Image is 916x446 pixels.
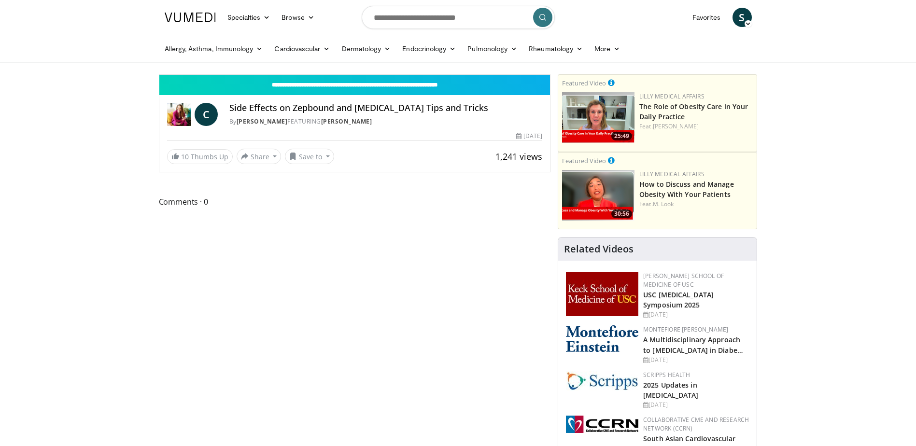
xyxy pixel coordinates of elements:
[562,92,634,143] a: 25:49
[516,132,542,140] div: [DATE]
[643,416,749,432] a: Collaborative CME and Research Network (CCRN)
[562,170,634,221] a: 30:56
[276,8,320,27] a: Browse
[639,180,734,199] a: How to Discuss and Manage Obesity With Your Patients
[643,371,690,379] a: Scripps Health
[611,132,632,140] span: 25:49
[562,156,606,165] small: Featured Video
[167,103,191,126] img: Dr. Carolynn Francavilla
[237,149,282,164] button: Share
[159,39,269,58] a: Allergy, Asthma, Immunology
[222,8,276,27] a: Specialties
[321,117,372,125] a: [PERSON_NAME]
[167,149,233,164] a: 10 Thumbs Up
[639,122,753,131] div: Feat.
[643,290,714,309] a: USC [MEDICAL_DATA] Symposium 2025
[237,117,288,125] a: [PERSON_NAME]
[643,380,698,400] a: 2025 Updates in [MEDICAL_DATA]
[643,325,728,334] a: Montefiore [PERSON_NAME]
[687,8,727,27] a: Favorites
[495,151,542,162] span: 1,241 views
[639,102,748,121] a: The Role of Obesity Care in Your Daily Practice
[643,401,749,409] div: [DATE]
[229,117,542,126] div: By FEATURING
[159,195,551,208] span: Comments 0
[336,39,397,58] a: Dermatology
[562,170,634,221] img: c98a6a29-1ea0-4bd5-8cf5-4d1e188984a7.png.150x105_q85_crop-smart_upscale.png
[566,416,638,433] img: a04ee3ba-8487-4636-b0fb-5e8d268f3737.png.150x105_q85_autocrop_double_scale_upscale_version-0.2.png
[523,39,589,58] a: Rheumatology
[285,149,334,164] button: Save to
[639,200,753,209] div: Feat.
[229,103,542,113] h4: Side Effects on Zepbound and [MEDICAL_DATA] Tips and Tricks
[362,6,555,29] input: Search topics, interventions
[643,272,724,289] a: [PERSON_NAME] School of Medicine of USC
[653,122,699,130] a: [PERSON_NAME]
[165,13,216,22] img: VuMedi Logo
[195,103,218,126] a: C
[733,8,752,27] a: S
[643,356,749,364] div: [DATE]
[589,39,626,58] a: More
[639,170,705,178] a: Lilly Medical Affairs
[396,39,462,58] a: Endocrinology
[566,371,638,390] img: c9f2b0b7-b02a-4276-a72a-b0cbb4230bc1.jpg.150x105_q85_autocrop_double_scale_upscale_version-0.2.jpg
[562,92,634,143] img: e1208b6b-349f-4914-9dd7-f97803bdbf1d.png.150x105_q85_crop-smart_upscale.png
[564,243,634,255] h4: Related Videos
[566,325,638,352] img: b0142b4c-93a1-4b58-8f91-5265c282693c.png.150x105_q85_autocrop_double_scale_upscale_version-0.2.png
[181,152,189,161] span: 10
[566,272,638,316] img: 7b941f1f-d101-407a-8bfa-07bd47db01ba.png.150x105_q85_autocrop_double_scale_upscale_version-0.2.jpg
[562,79,606,87] small: Featured Video
[462,39,523,58] a: Pulmonology
[611,209,632,218] span: 30:56
[639,92,705,100] a: Lilly Medical Affairs
[653,200,674,208] a: M. Look
[643,335,743,354] a: A Multidisciplinary Approach to [MEDICAL_DATA] in Diabe…
[268,39,336,58] a: Cardiovascular
[643,310,749,319] div: [DATE]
